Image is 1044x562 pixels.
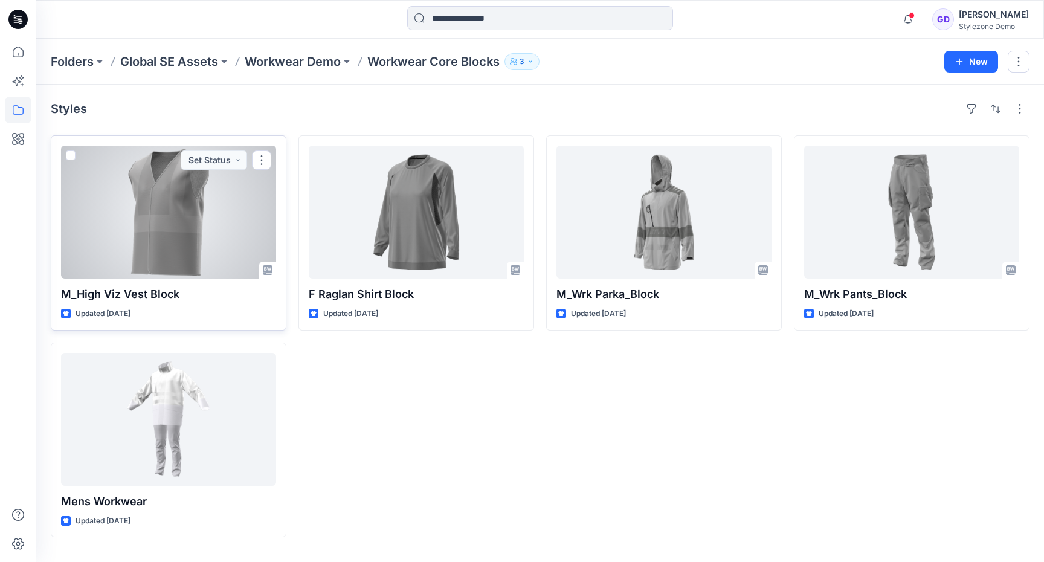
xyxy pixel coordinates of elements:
[76,308,130,320] p: Updated [DATE]
[61,146,276,279] a: M_High Viz Vest Block
[556,146,772,279] a: M_Wrk Parka_Block
[51,102,87,116] h4: Styles
[819,308,874,320] p: Updated [DATE]
[120,53,218,70] a: Global SE Assets
[571,308,626,320] p: Updated [DATE]
[504,53,540,70] button: 3
[61,493,276,510] p: Mens Workwear
[245,53,341,70] a: Workwear Demo
[932,8,954,30] div: GD
[309,286,524,303] p: F Raglan Shirt Block
[804,286,1019,303] p: M_Wrk Pants_Block
[309,146,524,279] a: F Raglan Shirt Block
[520,55,524,68] p: 3
[804,146,1019,279] a: M_Wrk Pants_Block
[959,7,1029,22] div: [PERSON_NAME]
[61,353,276,486] a: Mens Workwear
[556,286,772,303] p: M_Wrk Parka_Block
[76,515,130,528] p: Updated [DATE]
[367,53,500,70] p: Workwear Core Blocks
[61,286,276,303] p: M_High Viz Vest Block
[323,308,378,320] p: Updated [DATE]
[959,22,1029,31] div: Stylezone Demo
[51,53,94,70] a: Folders
[944,51,998,73] button: New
